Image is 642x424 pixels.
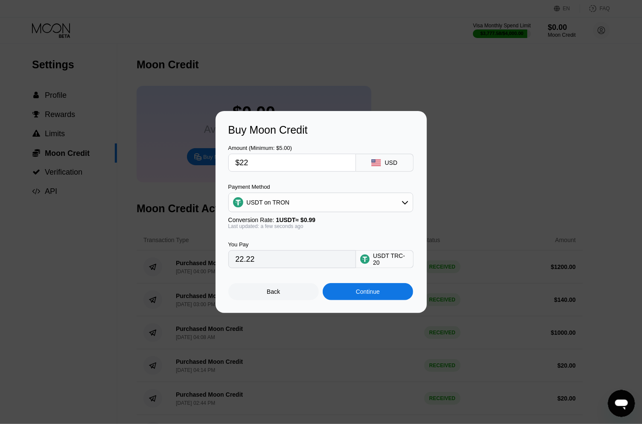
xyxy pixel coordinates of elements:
div: You Pay [228,241,356,248]
span: 1 USDT ≈ $0.99 [276,216,316,223]
div: Back [228,283,319,300]
div: USDT on TRON [229,194,413,211]
div: Payment Method [228,184,413,190]
div: USDT TRC-20 [373,252,409,266]
div: Buy Moon Credit [228,124,414,136]
iframe: Кнопка запуска окна обмена сообщениями [608,390,635,417]
div: Last updated: a few seconds ago [228,223,413,229]
div: Conversion Rate: [228,216,413,223]
input: $0.00 [236,154,349,171]
div: Back [267,288,280,295]
div: Amount (Minimum: $5.00) [228,145,356,151]
div: USDT on TRON [247,199,290,206]
div: Continue [356,288,380,295]
div: USD [385,159,397,166]
div: Continue [323,283,413,300]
